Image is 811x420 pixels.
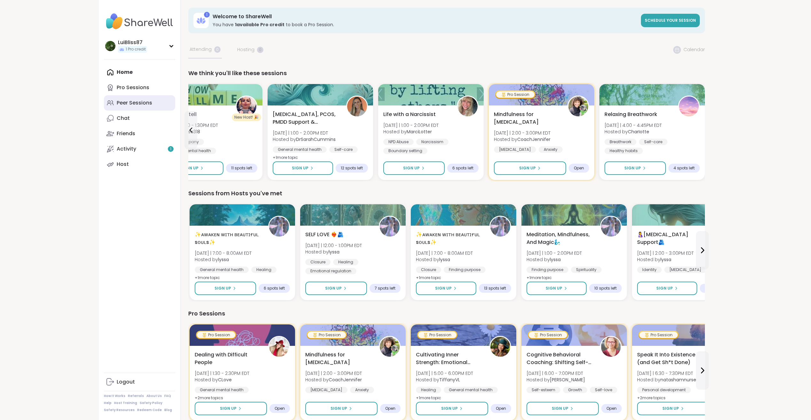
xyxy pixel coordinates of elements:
button: Sign Up [416,402,488,415]
a: Schedule your session [641,14,700,27]
span: Hosted by [195,377,249,383]
span: [DATE] | 2:00 - 3:00PM EDT [305,370,362,377]
span: SELF LOVE ❤️‍🔥🫂 [305,231,344,238]
span: Dealing with Difficult People [195,351,261,366]
b: lyssa [660,256,671,263]
span: Sign Up [403,165,420,171]
span: Mindfulness for [MEDICAL_DATA] [305,351,372,366]
a: Referrals [128,394,144,398]
button: Sign Up [305,402,378,415]
span: Sign Up [662,406,679,411]
span: Open [275,406,285,411]
span: [DATE] | 1:00 - 2:00PM EDT [273,130,336,136]
span: Sign Up [182,165,199,171]
span: Schedule your session [645,18,696,23]
img: Lisa318 [237,97,256,116]
span: Open [496,406,506,411]
button: Sign Up [195,282,256,295]
span: Open [574,166,584,171]
span: Hosted by [637,377,696,383]
a: Redeem Code [137,408,162,412]
span: Open [385,406,395,411]
div: Chat [117,115,130,122]
div: Self-love [590,387,617,393]
span: [DATE] | 6:00 - 7:00PM EDT [526,370,585,377]
b: lyssa [329,249,339,255]
img: Fausta [601,337,621,357]
div: We think you'll like these sessions [188,69,705,78]
img: CLove [269,337,289,357]
span: Relaxing Breathwork [604,111,657,118]
a: Activity1 [104,141,175,157]
div: Narcissism [416,139,448,145]
div: 1 [204,12,210,18]
span: Open [606,406,617,411]
b: MarciLotter [407,128,432,135]
b: TiffanyVL [439,377,460,383]
span: Sign Up [552,406,568,411]
span: Sign Up [624,165,641,171]
span: [DATE] | 1:00 - 2:00PM EDT [383,122,439,128]
a: FAQ [164,394,171,398]
span: 6 spots left [452,166,473,171]
button: Sign Up [305,282,367,295]
span: 7 spots left [375,286,395,291]
div: Host [117,161,129,168]
div: Pro Session [308,332,346,338]
button: Sign Up [637,402,709,415]
span: [DATE] | 7:00 - 8:00AM EDT [416,250,473,256]
a: Host [104,157,175,172]
span: [DATE] | 2:00 - 3:00PM EDT [637,250,694,256]
div: Healing [251,267,277,273]
span: 13 spots left [484,286,506,291]
a: Pro Sessions [104,80,175,95]
a: Chat [104,111,175,126]
div: General mental health [162,148,216,154]
span: Hosted by [416,377,473,383]
b: lyssa [218,256,229,263]
div: Pro Sessions [117,84,149,91]
div: [MEDICAL_DATA] [305,387,347,393]
span: Hosted by [526,377,585,383]
button: Sign Up [494,161,566,175]
b: CLove [218,377,232,383]
span: Cultivating Inner Strength: Emotional Regulation [416,351,482,366]
span: [DATE] | 5:00 - 6:00PM EDT [416,370,473,377]
span: ✨ᴀᴡᴀᴋᴇɴ ᴡɪᴛʜ ʙᴇᴀᴜᴛɪғᴜʟ sᴏᴜʟs✨ [195,231,261,246]
span: Hosted by [305,377,362,383]
div: Anxiety [350,387,374,393]
img: DrSarahCummins [347,97,367,116]
div: Pro Session [639,332,678,338]
span: [DATE] | 7:00 - 8:00AM EDT [195,250,252,256]
button: Sign Up [383,161,445,175]
b: 1 available Pro credit [235,21,285,28]
div: Anxiety [539,146,563,153]
b: CharIotte [628,128,649,135]
span: Sign Up [656,285,673,291]
div: General mental health [195,267,249,273]
div: Personal development [637,387,691,393]
div: Activity [117,145,136,152]
b: natashamnurse [660,377,696,383]
span: [DATE] | 1:30 - 2:30PM EDT [195,370,249,377]
div: [MEDICAL_DATA] [664,267,706,273]
div: Pro Session [529,332,567,338]
div: New Host! 🎉 [232,113,261,121]
button: Sign Up [195,402,267,415]
div: Self-care [329,146,358,153]
b: lyssa [550,256,561,263]
span: Sign Up [214,285,231,291]
div: Emotional regulation [305,268,356,274]
b: [PERSON_NAME] [550,377,585,383]
div: Logout [117,378,135,385]
div: Growth [563,387,587,393]
div: Identity [637,267,662,273]
div: General mental health [273,146,327,153]
span: Sign Up [292,165,308,171]
span: Sign Up [435,285,452,291]
img: LuiBliss87 [105,41,115,51]
img: lyssa [490,217,510,237]
span: Hosted by [383,128,439,135]
button: Sign Up [526,402,599,415]
span: [MEDICAL_DATA], PCOS, PMDD Support & Empowerment [273,111,339,126]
